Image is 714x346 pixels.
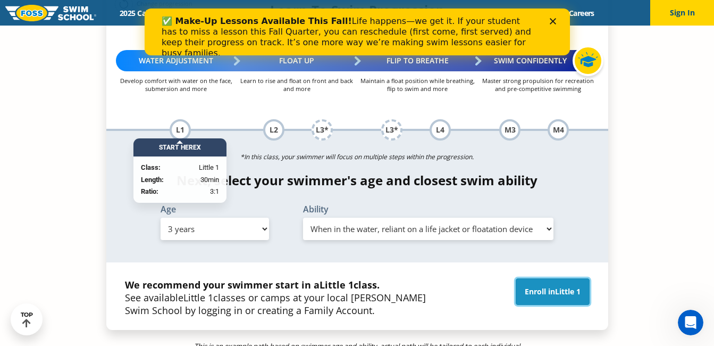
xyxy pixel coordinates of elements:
[125,278,380,291] strong: We recommend your swimmer start in a class.
[237,77,357,93] p: Learn to rise and float on front and back and more
[17,7,207,18] b: ✅ Make-Up Lessons Available This Fall!
[678,310,703,335] iframe: Intercom live chat
[526,8,559,18] a: Blog
[405,10,416,16] div: Close
[237,50,357,71] div: Float Up
[320,278,354,291] span: Little 1
[478,50,599,71] div: Swim Confidently
[315,8,414,18] a: About [PERSON_NAME]
[125,278,431,317] p: See available classes or camps at your local [PERSON_NAME] Swim School by logging in or creating ...
[548,119,569,141] div: M4
[116,50,237,71] div: Water Adjustment
[430,119,451,141] div: L4
[145,9,570,55] iframe: Intercom live chat banner
[210,186,219,197] span: 3:1
[357,77,478,93] p: Maintain a float position while breathing, flip to swim and more
[141,163,161,171] strong: Class:
[414,8,526,18] a: Swim Like [PERSON_NAME]
[17,7,391,50] div: Life happens—we get it. If your student has to miss a lesson this Fall Quarter, you can reschedul...
[499,119,520,141] div: M3
[478,77,599,93] p: Master strong propulsion for recreation and pre-competitive swimming
[197,144,201,151] span: X
[5,5,96,21] img: FOSS Swim School Logo
[141,187,158,195] strong: Ratio:
[170,119,191,141] div: L1
[106,31,608,46] h5: Steps within Learn-to-Swim
[199,162,219,173] span: Little 1
[183,291,213,304] span: Little 1
[141,176,164,184] strong: Length:
[111,8,177,18] a: 2025 Calendar
[177,8,222,18] a: Schools
[303,205,554,213] label: Ability
[357,50,478,71] div: Flip to Breathe
[263,119,284,141] div: L2
[116,77,237,93] p: Develop comfort with water on the face, submersion and more
[559,8,603,18] a: Careers
[133,138,226,156] div: Start Here
[516,278,590,305] a: Enroll inLittle 1
[106,150,608,164] p: *In this class, your swimmer will focus on multiple steps within the progression.
[222,8,315,18] a: Swim Path® Program
[21,311,33,328] div: TOP
[555,286,581,296] span: Little 1
[161,205,269,213] label: Age
[106,173,608,188] h4: Next, select your swimmer's age and closest swim ability
[200,175,219,185] span: 30min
